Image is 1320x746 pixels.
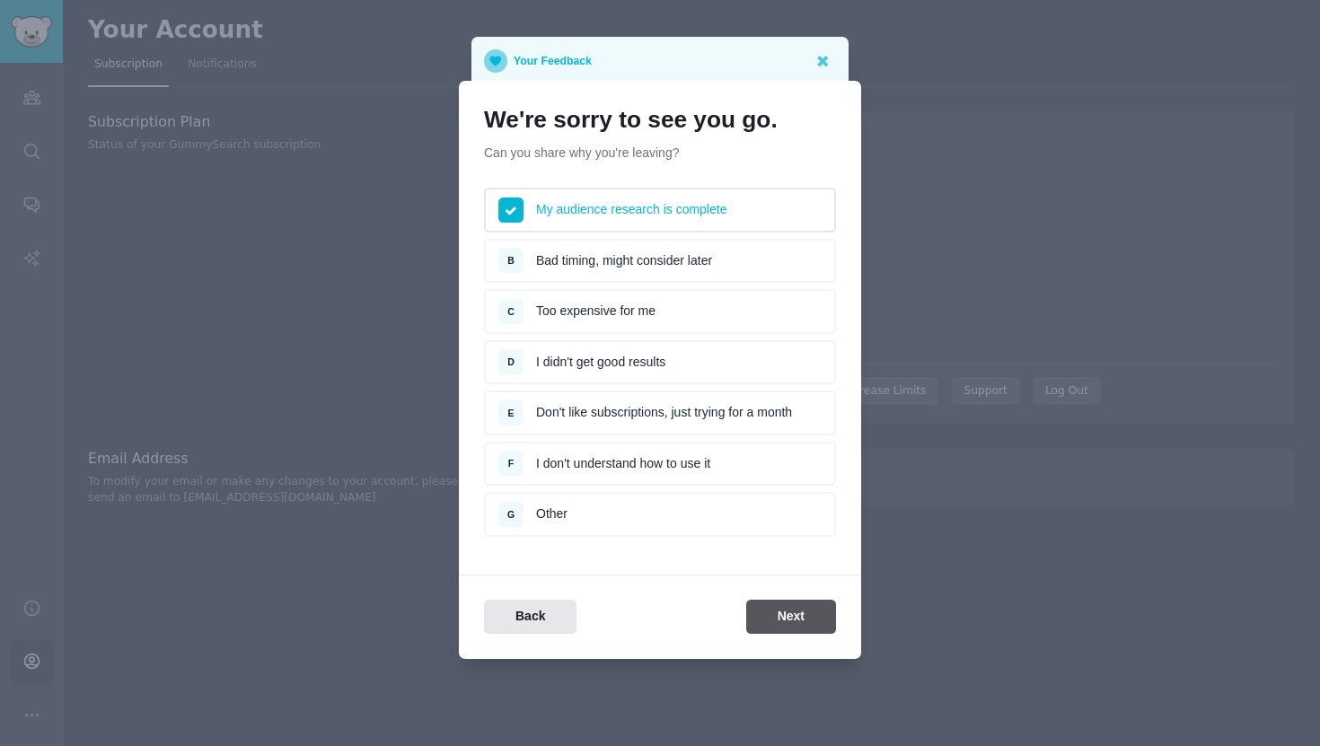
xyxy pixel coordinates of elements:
[507,356,515,367] span: D
[507,408,514,418] span: E
[746,600,836,635] button: Next
[507,255,515,266] span: B
[484,106,836,135] h1: We're sorry to see you go.
[484,600,576,635] button: Back
[507,509,515,520] span: G
[514,49,592,73] p: Your Feedback
[508,458,514,469] span: F
[484,144,836,162] p: Can you share why you're leaving?
[507,306,515,317] span: C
